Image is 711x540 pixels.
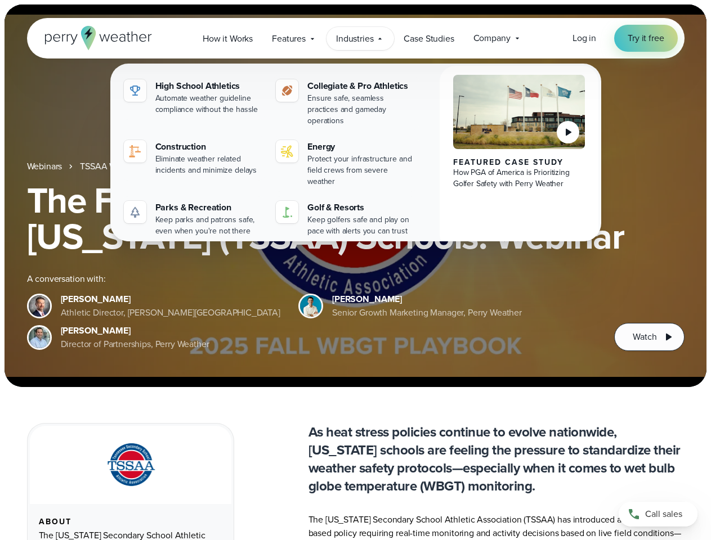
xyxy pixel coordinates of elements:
div: Collegiate & Pro Athletics [307,79,415,93]
p: As heat stress policies continue to evolve nationwide, [US_STATE] schools are feeling the pressur... [308,423,685,495]
div: A conversation with: [27,272,597,286]
div: Automate weather guideline compliance without the hassle [155,93,263,115]
div: [PERSON_NAME] [61,324,209,337]
div: Eliminate weather related incidents and minimize delays [155,154,263,176]
a: TSSAA WBGT Fall Playbook [80,160,187,173]
nav: Breadcrumb [27,160,685,173]
a: PGA of America, Frisco Campus Featured Case Study How PGA of America is Prioritizing Golfer Safet... [440,66,599,250]
a: Log in [573,31,596,45]
img: Spencer Patton, Perry Weather [300,295,321,317]
img: construction perry weather [128,145,142,158]
div: Parks & Recreation [155,201,263,214]
a: Case Studies [394,27,463,50]
img: highschool-icon.svg [128,84,142,97]
div: About [39,517,222,526]
a: construction perry weather Construction Eliminate weather related incidents and minimize delays [119,136,267,181]
img: golf-iconV2.svg [280,205,294,219]
div: [PERSON_NAME] [61,292,281,306]
span: Watch [633,330,656,344]
img: Jeff Wood [29,327,50,348]
img: TSSAA-Tennessee-Secondary-School-Athletic-Association.svg [93,439,168,490]
div: Ensure safe, seamless practices and gameday operations [307,93,415,127]
img: PGA of America, Frisco Campus [453,75,585,149]
button: Watch [614,323,684,351]
span: Features [272,32,306,46]
div: How PGA of America is Prioritizing Golfer Safety with Perry Weather [453,167,585,190]
div: Protect your infrastructure and field crews from severe weather [307,154,415,187]
span: Case Studies [404,32,454,46]
h1: The Fall WBGT Playbook for [US_STATE] (TSSAA) Schools: Webinar [27,182,685,254]
a: High School Athletics Automate weather guideline compliance without the hassle [119,75,267,120]
a: How it Works [193,27,262,50]
img: proathletics-icon@2x-1.svg [280,84,294,97]
a: Call sales [619,502,697,526]
img: parks-icon-grey.svg [128,205,142,219]
span: Industries [336,32,373,46]
a: Webinars [27,160,62,173]
span: Company [473,31,511,45]
div: Director of Partnerships, Perry Weather [61,337,209,351]
div: Senior Growth Marketing Manager, Perry Weather [332,306,522,319]
span: Try it free [628,31,664,45]
div: Energy [307,140,415,154]
span: How it Works [203,32,253,46]
div: Keep parks and patrons safe, even when you're not there [155,214,263,237]
div: Construction [155,140,263,154]
a: Golf & Resorts Keep golfers safe and play on pace with alerts you can trust [271,196,419,241]
a: Collegiate & Pro Athletics Ensure safe, seamless practices and gameday operations [271,75,419,131]
div: Golf & Resorts [307,201,415,214]
div: [PERSON_NAME] [332,292,522,306]
div: Athletic Director, [PERSON_NAME][GEOGRAPHIC_DATA] [61,306,281,319]
a: Try it free [614,25,677,52]
img: energy-icon@2x-1.svg [280,145,294,158]
span: Call sales [645,507,682,521]
img: Brian Wyatt [29,295,50,317]
div: Featured Case Study [453,158,585,167]
div: High School Athletics [155,79,263,93]
a: Parks & Recreation Keep parks and patrons safe, even when you're not there [119,196,267,241]
a: Energy Protect your infrastructure and field crews from severe weather [271,136,419,192]
div: Keep golfers safe and play on pace with alerts you can trust [307,214,415,237]
span: Log in [573,31,596,44]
